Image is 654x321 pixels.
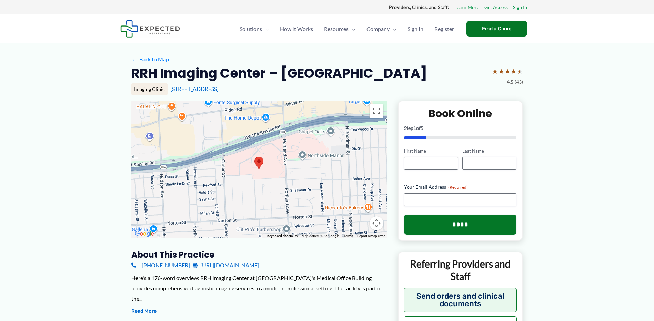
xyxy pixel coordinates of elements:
button: Send orders and clinical documents [404,288,517,312]
a: SolutionsMenu Toggle [234,17,274,41]
img: Google [133,229,156,238]
a: How It Works [274,17,319,41]
a: [STREET_ADDRESS] [170,85,219,92]
a: [URL][DOMAIN_NAME] [193,260,259,270]
span: 1 [413,125,416,131]
span: Menu Toggle [262,17,269,41]
p: Step of [404,126,517,131]
a: Report a map error [357,234,385,238]
strong: Providers, Clinics, and Staff: [389,4,449,10]
span: ★ [504,65,511,77]
span: Register [434,17,454,41]
button: Read More [131,307,157,315]
span: (43) [515,77,523,86]
span: 5 [421,125,423,131]
a: [PHONE_NUMBER] [131,260,190,270]
button: Toggle fullscreen view [370,104,383,118]
a: ResourcesMenu Toggle [319,17,361,41]
a: Terms (opens in new tab) [343,234,353,238]
img: Expected Healthcare Logo - side, dark font, small [120,20,180,38]
a: ←Back to Map [131,54,169,64]
button: Map camera controls [370,216,383,230]
span: How It Works [280,17,313,41]
span: ★ [498,65,504,77]
h2: RRH Imaging Center – [GEOGRAPHIC_DATA] [131,65,427,82]
a: Learn More [454,3,479,12]
span: Sign In [408,17,423,41]
span: 4.5 [507,77,513,86]
label: First Name [404,148,458,154]
span: ★ [517,65,523,77]
div: Imaging Clinic [131,83,168,95]
h2: Book Online [404,107,517,120]
span: ★ [492,65,498,77]
nav: Primary Site Navigation [234,17,460,41]
h3: About this practice [131,249,387,260]
a: Find a Clinic [466,21,527,37]
span: Menu Toggle [349,17,355,41]
a: CompanyMenu Toggle [361,17,402,41]
span: Menu Toggle [390,17,396,41]
a: Open this area in Google Maps (opens a new window) [133,229,156,238]
span: Company [366,17,390,41]
label: Your Email Address [404,184,517,190]
span: Solutions [240,17,262,41]
a: Sign In [402,17,429,41]
label: Last Name [462,148,516,154]
span: ← [131,56,138,62]
button: Keyboard shortcuts [267,234,298,238]
span: ★ [511,65,517,77]
span: (Required) [448,185,468,190]
div: Here's a 176-word overview: RRH Imaging Center at [GEOGRAPHIC_DATA]'s Medical Office Building pro... [131,273,387,303]
a: Register [429,17,460,41]
p: Referring Providers and Staff [404,258,517,283]
span: Map data ©2025 Google [302,234,339,238]
a: Get Access [484,3,508,12]
span: Resources [324,17,349,41]
a: Sign In [513,3,527,12]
